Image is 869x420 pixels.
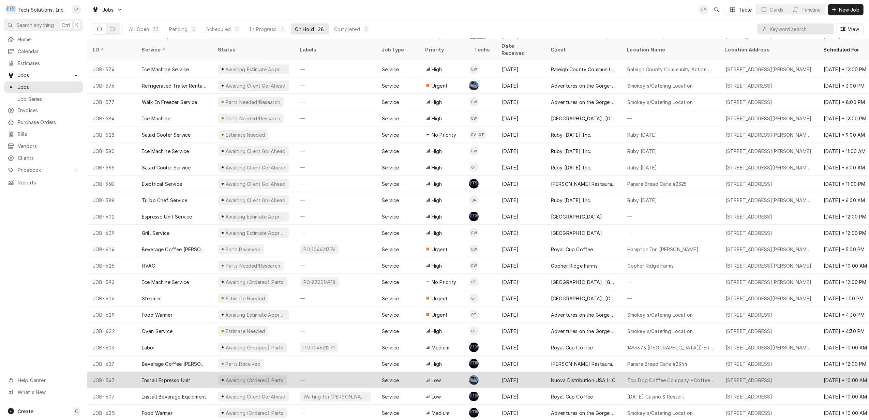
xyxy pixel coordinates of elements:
span: High [432,180,442,187]
div: 1 [281,26,285,33]
a: Home [4,34,83,45]
div: [STREET_ADDRESS] [725,180,773,187]
div: [STREET_ADDRESS][PERSON_NAME][PERSON_NAME] [725,246,813,253]
div: Otis Tooley's Avatar [469,163,479,172]
div: — [622,110,720,126]
div: CW [469,97,479,107]
a: Clients [4,152,83,164]
div: Beverage Coffee [PERSON_NAME] [142,246,207,253]
div: Coleton Wallace's Avatar [469,261,479,270]
div: [DATE] [496,176,545,192]
div: — [295,94,376,110]
div: CW [469,64,479,74]
div: Shaun Booth's Avatar [469,179,479,189]
div: Status [218,46,288,53]
div: JOB-592 [87,274,136,290]
div: Ruby [DATE] Inc. [551,197,591,204]
div: Smokey's/Catering Location [627,328,693,335]
div: CW [469,228,479,238]
div: Ruby [DATE] [627,164,657,171]
div: Royal Cup Coffee [551,246,593,253]
div: Service [142,46,206,53]
div: CW [469,146,479,156]
span: Jobs [102,6,114,13]
div: Awaiting Client Go-Ahead [225,180,286,187]
div: Service [382,229,399,237]
div: JOB-615 [87,257,136,274]
div: SB [469,179,479,189]
div: CW [469,114,479,123]
div: [DATE] [496,306,545,323]
span: Reports [18,179,79,186]
a: Go to Jobs [4,70,83,81]
div: Steamer [142,295,161,302]
div: Techs [475,46,491,53]
a: Go to Jobs [89,4,125,15]
div: Coleton Wallace's Avatar [469,97,479,107]
div: Date Received [502,42,539,57]
div: Estimate Needed [225,328,266,335]
div: JOB-622 [87,323,136,339]
div: [GEOGRAPHIC_DATA], [GEOGRAPHIC_DATA] [551,115,616,122]
div: [STREET_ADDRESS][PERSON_NAME] [725,148,812,155]
div: Coleton Wallace's Avatar [469,114,479,123]
span: Estimates [18,60,79,67]
div: Panera Bread Cafe #2325 [627,180,687,187]
div: Service [382,82,399,89]
div: Ruby [DATE] Inc. [551,131,591,138]
div: Table [739,6,752,13]
div: [DATE] [496,143,545,159]
div: Salad Cooler Service [142,164,191,171]
div: JOB-602 [87,208,136,225]
div: [DATE] [496,126,545,143]
div: Grill Service [142,229,169,237]
div: Completed [334,26,360,33]
div: [GEOGRAPHIC_DATA] [551,229,602,237]
div: On Hold [295,26,314,33]
div: Service [382,311,399,318]
div: JOB-595 [87,159,136,176]
div: [DATE] [496,159,545,176]
div: CW [469,244,479,254]
div: Austin Fox's Avatar [469,212,479,221]
div: All Open [129,26,149,33]
div: T [6,5,16,14]
div: Estimate Needed [225,131,266,138]
div: Hampton Inn [PERSON_NAME] [627,246,699,253]
div: — [295,176,376,192]
div: Parts Needed/Research [225,99,281,106]
span: Urgent [432,82,448,89]
div: [DATE] [496,225,545,241]
div: [PERSON_NAME] Restaurant Group [551,180,616,187]
div: Location Address [725,46,811,53]
span: High [432,164,442,171]
div: — [295,323,376,339]
div: Brian Alexander's Avatar [469,195,479,205]
div: [GEOGRAPHIC_DATA] [551,213,602,220]
div: — [622,290,720,306]
div: [STREET_ADDRESS][PERSON_NAME][PERSON_NAME] [725,197,813,204]
div: Otis Tooley's Avatar [469,277,479,287]
div: Coleton Wallace's Avatar [469,228,479,238]
div: — [295,225,376,241]
div: LP [72,5,81,14]
div: [DATE] [496,323,545,339]
span: Job Series [18,95,79,103]
div: Coleton Wallace's Avatar [469,244,479,254]
div: Awaiting Client Go-Ahead [225,148,286,155]
div: OT [469,310,479,319]
div: Timeline [802,6,821,13]
span: High [432,148,442,155]
div: Salad Cooler Service [142,131,191,138]
div: Ruby [DATE] [627,131,657,138]
span: No Priority [432,131,456,138]
a: Jobs [4,81,83,93]
div: JOB-614 [87,241,136,257]
span: Search anything [16,21,54,29]
span: High [432,115,442,122]
div: JOB-368 [87,176,136,192]
div: Awaiting Estimate Approval [225,229,286,237]
span: High [432,197,442,204]
div: Labels [300,46,371,53]
div: [STREET_ADDRESS][PERSON_NAME][PERSON_NAME] [725,164,813,171]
